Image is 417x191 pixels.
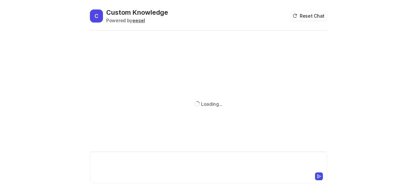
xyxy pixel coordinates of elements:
[132,18,145,23] b: eesel
[106,8,168,17] h2: Custom Knowledge
[201,101,223,107] div: Loading...
[90,9,103,23] span: C
[291,11,327,21] button: Reset Chat
[106,17,168,24] div: Powered by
